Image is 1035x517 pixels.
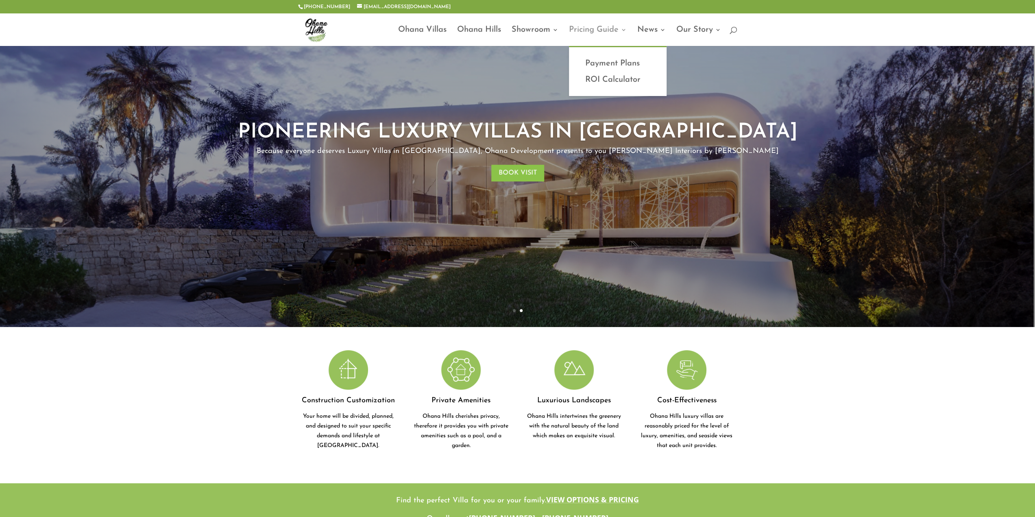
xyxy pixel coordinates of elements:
[546,495,639,504] a: View Options & Pricing
[636,394,737,412] h4: Cost-Effectiveness
[411,394,512,412] h4: Private Amenities
[398,27,447,46] a: Ohana Villas
[304,4,350,9] a: [PHONE_NUMBER]
[298,412,399,450] div: Your home will be divided, planned, and designed to suit your specific demands and lifestyle at [...
[524,394,625,412] h4: Luxurious Landscapes
[520,309,523,312] a: 2
[491,165,544,181] a: BOOK VISIT
[298,394,399,412] h4: Construction Customization
[411,412,512,450] div: Ohana Hills cherishes privacy, therefore it provides you with private amenities such as a pool, a...
[577,72,658,88] a: ROI Calculator
[569,27,627,46] a: Pricing Guide
[577,55,658,72] a: Payment Plans
[636,412,737,450] div: Ohana Hills luxury villas are reasonably priced for the level of luxury, amenities, and seaside v...
[135,147,900,157] p: Because everyone deserves Luxury Villas in [GEOGRAPHIC_DATA], Ohana Development presents to you [...
[300,13,332,46] img: ohana-hills
[524,412,625,441] div: Ohana Hills intertwines the greenery with the natural beauty of the land which makes an exquisite...
[457,27,501,46] a: Ohana Hills
[637,27,666,46] a: News
[238,122,797,143] a: PIONEERING LUXURY VILLAS IN [GEOGRAPHIC_DATA]
[357,4,451,9] a: [EMAIL_ADDRESS][DOMAIN_NAME]
[512,27,558,46] a: Showroom
[676,27,721,46] a: Our Story
[513,309,516,312] a: 1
